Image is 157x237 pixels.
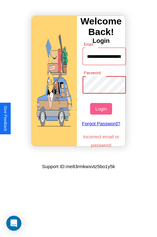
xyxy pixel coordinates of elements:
p: Support ID: me83rmkwxvtz5bo1y5k [42,162,115,171]
label: Email [84,42,94,47]
h4: Login [77,37,125,44]
p: Incorrect email or password [79,132,123,149]
a: Forgot Password? [79,115,123,132]
div: Give Feedback [3,106,8,131]
button: Login [90,103,112,115]
h3: Welcome Back! [77,16,125,37]
img: gif [32,16,77,146]
label: Password [84,70,100,75]
div: Open Intercom Messenger [6,216,21,231]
